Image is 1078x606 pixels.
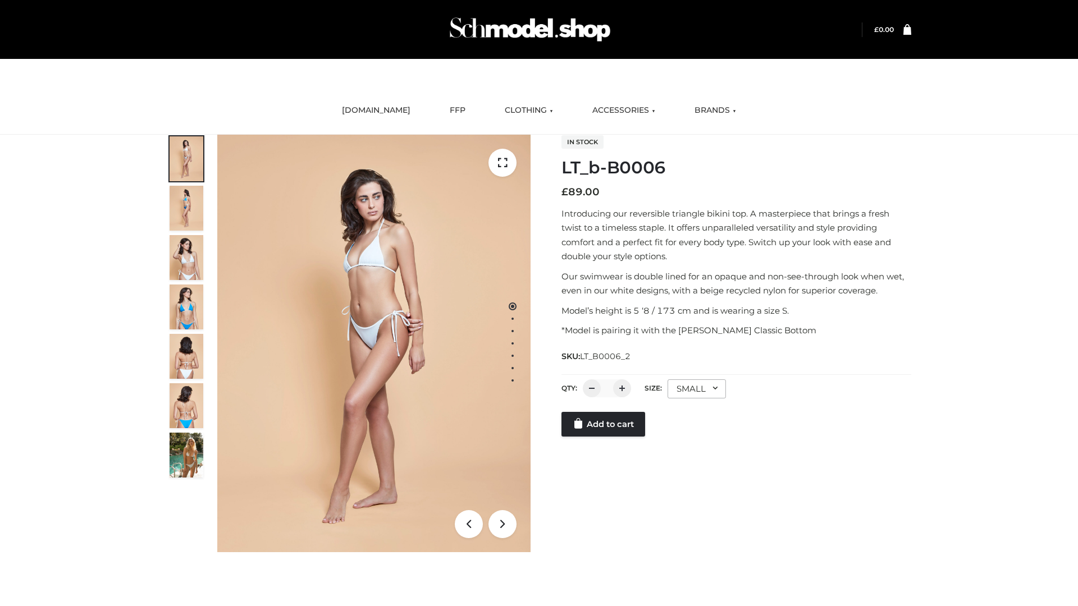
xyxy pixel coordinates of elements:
[170,433,203,478] img: Arieltop_CloudNine_AzureSky2.jpg
[170,383,203,428] img: ArielClassicBikiniTop_CloudNine_AzureSky_OW114ECO_8-scaled.jpg
[561,269,911,298] p: Our swimwear is double lined for an opaque and non-see-through look when wet, even in our white d...
[496,98,561,123] a: CLOTHING
[561,323,911,338] p: *Model is pairing it with the [PERSON_NAME] Classic Bottom
[874,25,879,34] span: £
[561,206,911,264] p: Introducing our reversible triangle bikini top. A masterpiece that brings a fresh twist to a time...
[561,384,577,392] label: QTY:
[441,98,474,123] a: FFP
[170,235,203,280] img: ArielClassicBikiniTop_CloudNine_AzureSky_OW114ECO_3-scaled.jpg
[561,186,600,198] bdi: 89.00
[217,135,531,552] img: LT_b-B0006
[334,98,419,123] a: [DOMAIN_NAME]
[874,25,894,34] bdi: 0.00
[668,379,726,398] div: SMALL
[561,304,911,318] p: Model’s height is 5 ‘8 / 173 cm and is wearing a size S.
[170,334,203,379] img: ArielClassicBikiniTop_CloudNine_AzureSky_OW114ECO_7-scaled.jpg
[170,136,203,181] img: ArielClassicBikiniTop_CloudNine_AzureSky_OW114ECO_1-scaled.jpg
[561,135,604,149] span: In stock
[561,158,911,178] h1: LT_b-B0006
[170,186,203,231] img: ArielClassicBikiniTop_CloudNine_AzureSky_OW114ECO_2-scaled.jpg
[561,186,568,198] span: £
[446,7,614,52] img: Schmodel Admin 964
[170,284,203,329] img: ArielClassicBikiniTop_CloudNine_AzureSky_OW114ECO_4-scaled.jpg
[584,98,664,123] a: ACCESSORIES
[874,25,894,34] a: £0.00
[561,412,645,437] a: Add to cart
[580,351,631,361] span: LT_B0006_2
[686,98,744,123] a: BRANDS
[561,350,632,363] span: SKU:
[645,384,662,392] label: Size:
